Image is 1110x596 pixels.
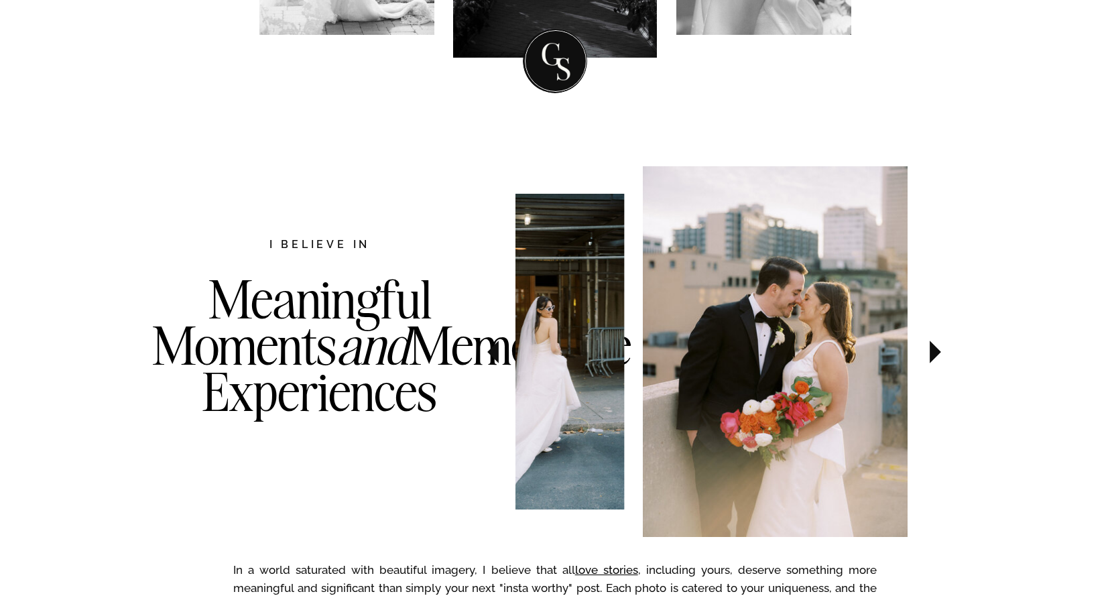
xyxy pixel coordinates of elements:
img: Bride and groom in front of NYC skyline [643,166,908,537]
h2: I believe in [198,237,441,255]
a: love stories [575,563,638,577]
h3: Meaningful Moments Memorable Experiences [152,276,487,469]
i: and [336,312,409,378]
img: Bride in New York City with her dress train trailing behind her [414,194,624,509]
